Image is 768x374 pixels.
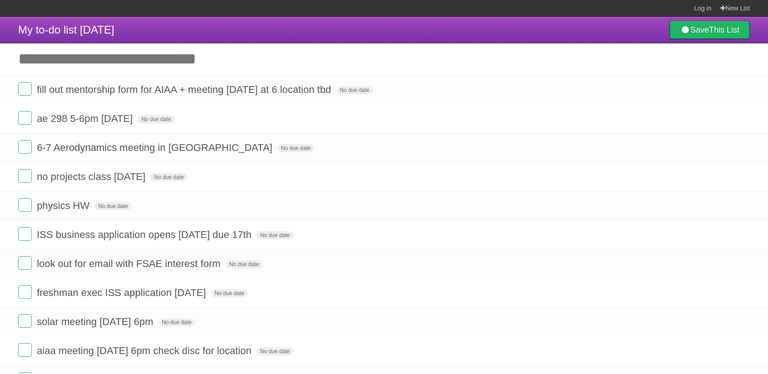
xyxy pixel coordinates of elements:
span: no projects class [DATE] [37,171,148,182]
span: aiaa meeting [DATE] 6pm check disc for location [37,345,254,356]
span: No due date [150,173,187,181]
span: 6-7 Aerodynamics meeting in [GEOGRAPHIC_DATA] [37,142,275,153]
label: Done [18,227,32,241]
span: No due date [256,231,293,239]
a: SaveThis List [670,21,750,39]
b: This List [709,25,739,34]
span: No due date [138,115,174,123]
span: No due date [226,260,262,268]
span: freshman exec ISS application [DATE] [37,287,208,298]
label: Done [18,169,32,183]
span: No due date [211,289,248,297]
label: Done [18,82,32,96]
label: Done [18,343,32,357]
span: No due date [158,318,195,326]
label: Done [18,285,32,299]
span: No due date [336,86,373,94]
label: Done [18,111,32,125]
span: No due date [256,347,293,355]
span: look out for email with FSAE interest form [37,258,223,269]
label: Done [18,256,32,270]
span: No due date [277,144,314,152]
label: Done [18,198,32,212]
label: Done [18,314,32,328]
span: physics HW [37,200,92,211]
span: ISS business application opens [DATE] due 17th [37,229,254,240]
span: fill out mentorship form for AIAA + meeting [DATE] at 6 location tbd [37,84,333,95]
span: My to-do list [DATE] [18,24,114,36]
span: solar meeting [DATE] 6pm [37,316,155,327]
label: Done [18,140,32,154]
span: ae 298 5-6pm [DATE] [37,113,135,124]
span: No due date [94,202,131,210]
